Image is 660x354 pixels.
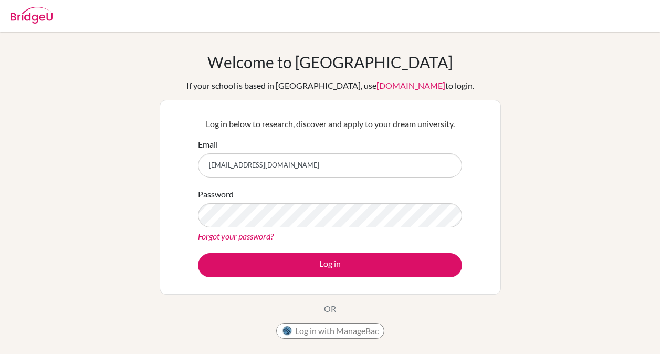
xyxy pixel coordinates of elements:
[198,253,462,277] button: Log in
[198,231,274,241] a: Forgot your password?
[198,188,234,201] label: Password
[11,7,53,24] img: Bridge-U
[276,323,384,339] button: Log in with ManageBac
[207,53,453,71] h1: Welcome to [GEOGRAPHIC_DATA]
[198,138,218,151] label: Email
[198,118,462,130] p: Log in below to research, discover and apply to your dream university.
[186,79,474,92] div: If your school is based in [GEOGRAPHIC_DATA], use to login.
[376,80,445,90] a: [DOMAIN_NAME]
[324,303,336,315] p: OR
